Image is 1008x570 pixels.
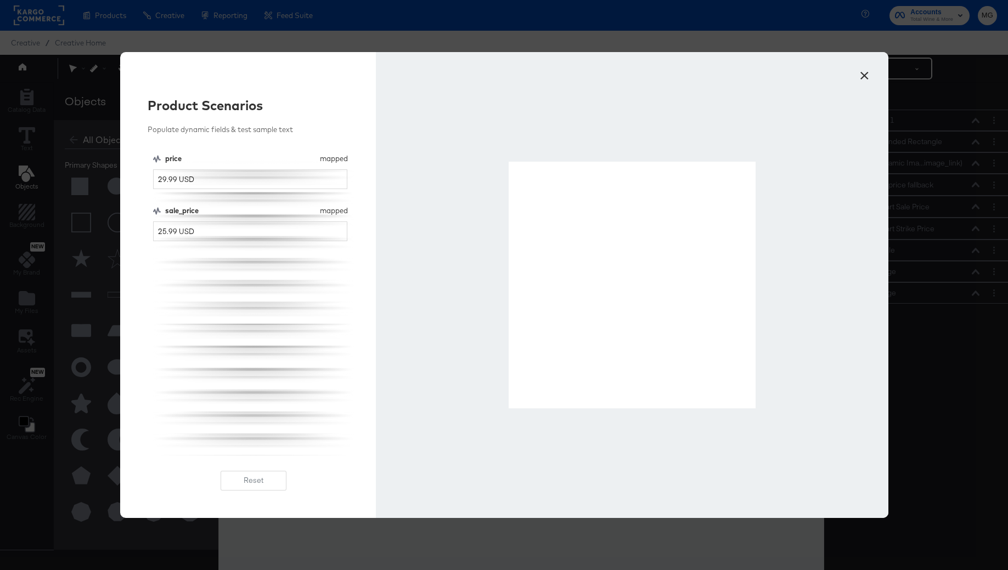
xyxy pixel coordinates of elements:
[148,96,360,115] div: Product Scenarios
[148,124,360,135] div: Populate dynamic fields & test sample text
[320,153,348,164] div: mapped
[165,153,316,164] div: price
[153,169,348,190] input: No Value
[153,221,348,242] input: No Value
[320,206,348,216] div: mapped
[221,471,286,491] button: Reset
[855,63,875,83] button: ×
[165,206,316,216] div: sale_price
